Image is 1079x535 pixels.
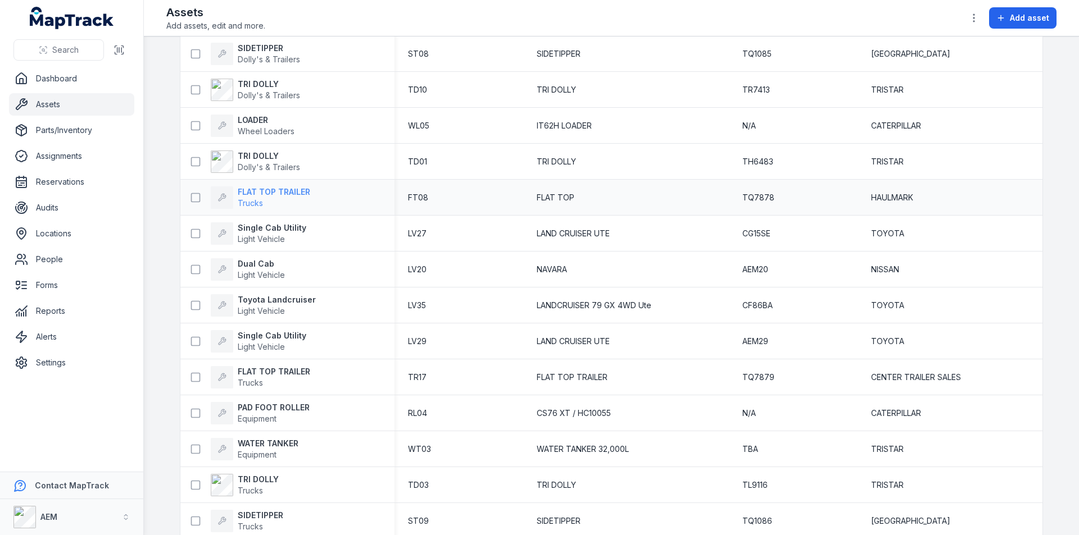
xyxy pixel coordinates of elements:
a: FLAT TOP TRAILERTrucks [211,186,310,209]
span: TRI DOLLY [537,479,576,491]
span: Dolly's & Trailers [238,54,300,64]
span: Dolly's & Trailers [238,90,300,100]
a: TRI DOLLYTrucks [211,474,279,496]
strong: FLAT TOP TRAILER [238,186,310,198]
span: Trucks [238,198,263,208]
span: CENTER TRAILER SALES [871,372,961,383]
a: Forms [9,274,134,296]
span: SIDETIPPER [537,515,581,527]
span: Light Vehicle [238,270,285,280]
strong: TRI DOLLY [238,150,300,162]
span: FLAT TOP TRAILER [537,372,607,383]
span: AEM20 [742,264,768,275]
span: Equipment [238,414,276,423]
button: Add asset [989,7,1057,29]
span: TL9116 [742,479,768,491]
span: FT08 [408,192,428,203]
span: Light Vehicle [238,234,285,244]
span: TOYOTA [871,336,904,347]
strong: AEM [40,512,57,522]
span: WATER TANKER 32,000L [537,443,629,455]
span: CF86BA [742,300,773,311]
span: AEM29 [742,336,768,347]
span: LV29 [408,336,427,347]
span: RL04 [408,408,427,419]
a: Dual CabLight Vehicle [211,258,285,281]
span: Trucks [238,378,263,387]
span: Trucks [238,486,263,495]
strong: PAD FOOT ROLLER [238,402,310,413]
span: TOYOTA [871,228,904,239]
span: LV35 [408,300,426,311]
a: Dashboard [9,67,134,90]
a: SIDETIPPERTrucks [211,510,283,532]
span: CATERPILLAR [871,120,921,131]
span: LANDCRUISER 79 GX 4WD Ute [537,300,651,311]
span: Light Vehicle [238,306,285,315]
span: Light Vehicle [238,342,285,351]
span: TR7413 [742,84,770,95]
span: [GEOGRAPHIC_DATA] [871,515,950,527]
a: Assets [9,93,134,116]
strong: TRI DOLLY [238,79,300,90]
span: NISSAN [871,264,899,275]
strong: WATER TANKER [238,438,298,449]
a: Single Cab UtilityLight Vehicle [211,222,306,245]
span: TRISTAR [871,479,904,491]
span: Search [52,44,79,56]
span: TRISTAR [871,156,904,167]
span: FLAT TOP [537,192,574,203]
span: Equipment [238,450,276,459]
a: Alerts [9,326,134,348]
span: NAVARA [537,264,567,275]
span: [GEOGRAPHIC_DATA] [871,48,950,60]
span: TD10 [408,84,427,95]
a: TRI DOLLYDolly's & Trailers [211,79,300,101]
span: TD03 [408,479,429,491]
a: Audits [9,196,134,219]
a: Reservations [9,171,134,193]
span: TQ7879 [742,372,774,383]
span: Add asset [1010,12,1049,24]
span: TQ1085 [742,48,772,60]
strong: Single Cab Utility [238,330,306,341]
button: Search [13,39,104,61]
strong: SIDETIPPER [238,510,283,521]
span: N/A [742,120,756,131]
span: TQ1086 [742,515,772,527]
span: ST08 [408,48,429,60]
span: LAND CRUISER UTE [537,336,610,347]
a: SIDETIPPERDolly's & Trailers [211,43,300,65]
strong: Dual Cab [238,258,285,269]
span: TBA [742,443,758,455]
span: IT62H LOADER [537,120,592,131]
a: People [9,248,134,271]
a: LOADERWheel Loaders [211,115,294,137]
span: LV20 [408,264,427,275]
span: Add assets, edit and more. [166,20,265,31]
h2: Assets [166,4,265,20]
span: CATERPILLAR [871,408,921,419]
span: TH6483 [742,156,773,167]
a: PAD FOOT ROLLEREquipment [211,402,310,424]
span: TRI DOLLY [537,156,576,167]
strong: Contact MapTrack [35,481,109,490]
span: TRISTAR [871,443,904,455]
strong: LOADER [238,115,294,126]
span: CG15SE [742,228,770,239]
a: Settings [9,351,134,374]
strong: Toyota Landcruiser [238,294,316,305]
strong: SIDETIPPER [238,43,300,54]
span: TD01 [408,156,427,167]
a: Parts/Inventory [9,119,134,141]
strong: TRI DOLLY [238,474,279,485]
span: Trucks [238,522,263,531]
strong: FLAT TOP TRAILER [238,366,310,377]
a: Assignments [9,145,134,167]
span: Dolly's & Trailers [238,162,300,172]
a: MapTrack [30,7,114,29]
a: Reports [9,300,134,322]
span: ST09 [408,515,429,527]
span: SIDETIPPER [537,48,581,60]
strong: Single Cab Utility [238,222,306,234]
